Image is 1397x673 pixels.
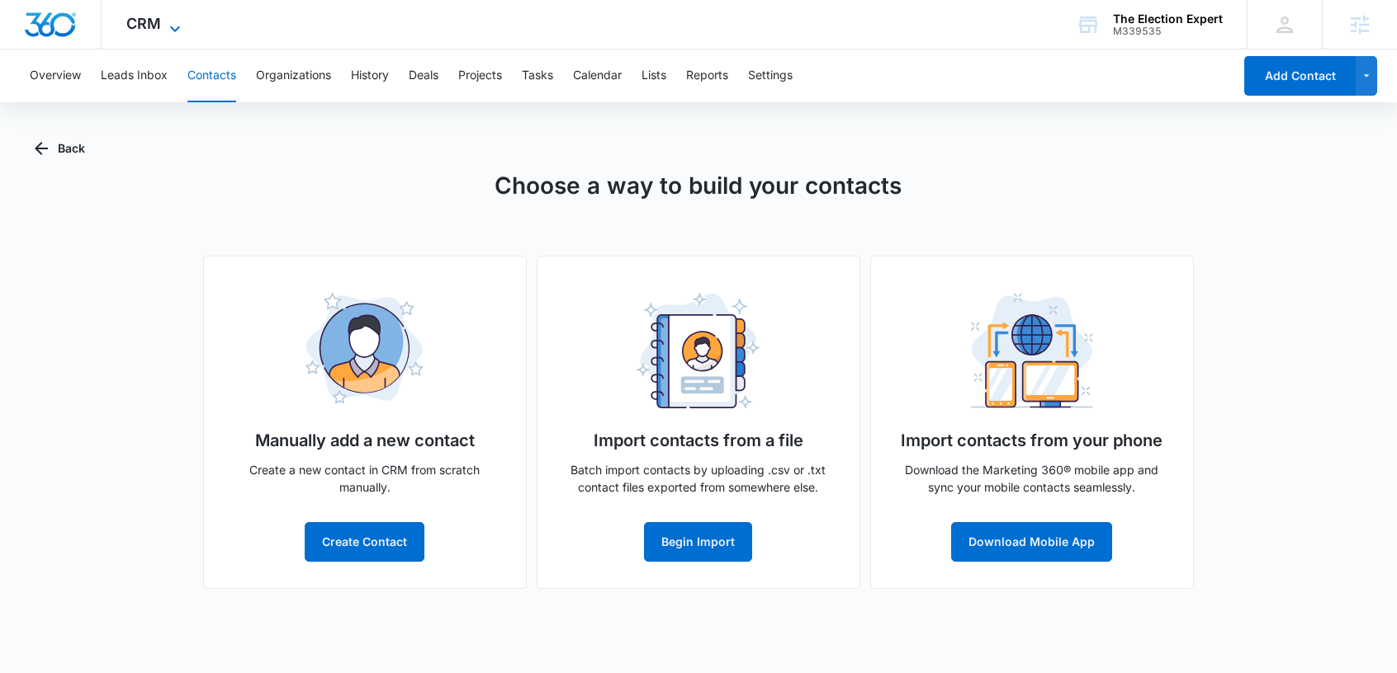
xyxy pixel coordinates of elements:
button: Download Mobile App [951,522,1112,562]
h5: Import contacts from a file [594,428,803,453]
p: Download the Marketing 360® mobile app and sync your mobile contacts seamlessly. [897,461,1167,496]
h1: Choose a way to build your contacts [495,168,902,203]
button: History [351,49,389,102]
h5: Import contacts from your phone [901,428,1163,453]
button: Begin Import [644,522,752,562]
button: Create Contact [305,522,424,562]
button: Lists [642,49,666,102]
button: Overview [30,49,81,102]
button: Tasks [522,49,553,102]
button: Organizations [256,49,331,102]
span: CRM [126,15,161,32]
div: account id [1113,26,1223,37]
button: Leads Inbox [101,49,168,102]
button: Back [35,129,85,168]
button: Deals [409,49,438,102]
h5: Manually add a new contact [255,428,475,453]
button: Settings [748,49,793,102]
button: Calendar [573,49,622,102]
p: Batch import contacts by uploading .csv or .txt contact files exported from somewhere else. [564,461,833,496]
button: Projects [458,49,502,102]
button: Add Contact [1244,56,1356,96]
div: account name [1113,12,1223,26]
button: Reports [686,49,728,102]
p: Create a new contact in CRM from scratch manually. [230,461,500,496]
button: Contacts [187,49,236,102]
